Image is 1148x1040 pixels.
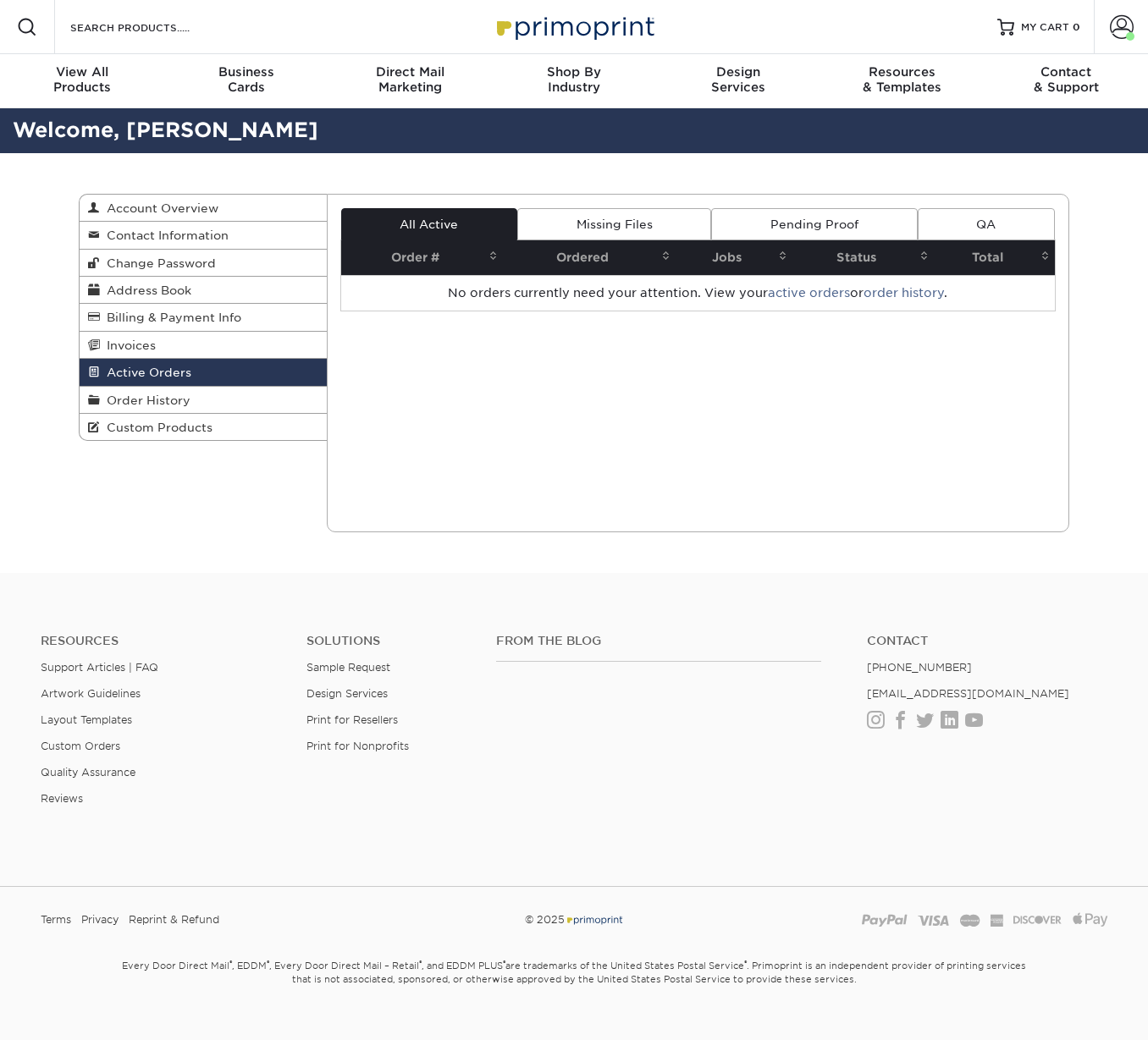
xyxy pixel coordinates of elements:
sup: ® [744,959,747,967]
span: Address Book [100,283,191,297]
div: & Templates [820,64,985,95]
a: [PHONE_NUMBER] [867,661,972,674]
a: Artwork Guidelines [41,687,141,700]
a: Reviews [41,792,83,805]
th: Ordered [503,240,676,275]
div: Marketing [328,64,492,95]
a: Account Overview [80,195,327,222]
a: Contact Information [80,222,327,249]
small: Every Door Direct Mail , EDDM , Every Door Direct Mail – Retail , and EDDM PLUS are trademarks of... [79,953,1069,1027]
th: Jobs [676,240,792,275]
a: Shop ByIndustry [492,54,656,108]
a: Print for Resellers [306,713,398,726]
th: Total [934,240,1055,275]
a: Change Password [80,250,327,277]
a: QA [918,208,1055,240]
div: Services [656,64,820,95]
span: Business [164,64,328,80]
sup: ® [503,959,505,967]
input: SEARCH PRODUCTS..... [69,17,234,37]
span: MY CART [1021,20,1069,35]
td: No orders currently need your attention. View your or . [341,275,1056,311]
a: Print for Nonprofits [306,740,409,752]
div: © 2025 [392,907,756,933]
a: Address Book [80,277,327,304]
h4: Resources [41,634,281,648]
span: Billing & Payment Info [100,311,241,324]
a: BusinessCards [164,54,328,108]
a: Sample Request [306,661,390,674]
a: Support Articles | FAQ [41,661,158,674]
span: Custom Products [100,421,212,434]
th: Status [792,240,934,275]
th: Order # [341,240,503,275]
span: 0 [1073,21,1080,33]
a: Billing & Payment Info [80,304,327,331]
a: Contact& Support [984,54,1148,108]
h4: Solutions [306,634,471,648]
span: Contact [984,64,1148,80]
span: Invoices [100,338,156,352]
sup: ® [419,959,422,967]
span: Change Password [100,256,216,270]
a: DesignServices [656,54,820,108]
a: active orders [768,286,850,300]
a: Order History [80,387,327,414]
a: Pending Proof [711,208,917,240]
a: Design Services [306,687,388,700]
a: Custom Products [80,414,327,440]
a: Missing Files [517,208,711,240]
a: Invoices [80,332,327,359]
a: Custom Orders [41,740,120,752]
span: Account Overview [100,201,218,215]
span: Contact Information [100,228,229,242]
div: Cards [164,64,328,95]
a: Reprint & Refund [129,907,219,933]
span: Design [656,64,820,80]
a: Direct MailMarketing [328,54,492,108]
a: Active Orders [80,359,327,386]
a: Resources& Templates [820,54,985,108]
a: [EMAIL_ADDRESS][DOMAIN_NAME] [867,687,1069,700]
a: order history [864,286,944,300]
span: Resources [820,64,985,80]
span: Order History [100,393,190,407]
h4: From the Blog [496,634,822,648]
a: Contact [867,634,1107,648]
a: Privacy [81,907,119,933]
span: Active Orders [100,366,191,379]
a: Layout Templates [41,713,132,726]
a: All Active [341,208,517,240]
sup: ® [267,959,269,967]
div: Industry [492,64,656,95]
a: Terms [41,907,71,933]
img: Primoprint [489,8,659,45]
span: Direct Mail [328,64,492,80]
img: Primoprint [565,913,624,926]
a: Quality Assurance [41,766,135,779]
div: & Support [984,64,1148,95]
sup: ® [229,959,232,967]
span: Shop By [492,64,656,80]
